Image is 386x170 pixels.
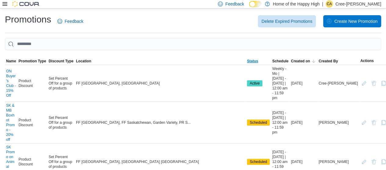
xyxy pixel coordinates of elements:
button: Delete Promotion [370,158,377,165]
a: ON Buyer's Club - 15% Off [6,69,16,98]
button: Name [5,57,17,65]
span: Delete Expired Promotions [262,18,312,24]
span: Product Discount [19,78,46,88]
span: Status [247,59,258,64]
span: Create New Promotion [334,18,377,24]
span: Scheduled [250,120,267,125]
span: Actions [360,58,374,63]
input: This is a search bar. As you type, the results lower in the page will automatically filter. [5,38,381,50]
button: Created on [290,57,317,65]
span: Weekly - Mo | [DATE] - [DATE] | 12:00 am - 11:59 pm [272,66,288,100]
span: Scheduled [247,120,270,126]
button: Location [75,57,246,65]
button: Discount Type [47,57,75,65]
span: FF [GEOGRAPHIC_DATA], [GEOGRAPHIC_DATA] [GEOGRAPHIC_DATA] [76,159,199,164]
button: Edit Promotion [360,80,368,87]
span: Discount Type [49,59,74,64]
span: Active [247,80,262,86]
p: | [322,0,323,8]
button: Edit Promotion [360,158,368,165]
h1: Promotions [5,13,51,26]
div: Set Percent Off for a group of products [47,114,75,131]
span: Product Discount [19,118,46,127]
span: Created By [319,59,338,64]
img: Cova [12,1,40,7]
div: Cree-Ann Perrin [326,0,333,8]
span: [PERSON_NAME] [319,120,349,125]
p: Home of the Happy High [273,0,319,8]
span: [DATE] - [DATE] | 12:00 am - 11:59 pm [272,110,288,135]
div: Set Percent Off for a group of products [47,75,75,92]
span: Scheduled [250,159,267,165]
button: Schedule [271,57,290,65]
div: [DATE] [290,119,317,126]
button: Promotion Type [17,57,47,65]
span: Name [6,59,16,64]
div: [DATE] [290,158,317,165]
span: Schedule [272,59,288,64]
span: Product Discount [19,157,46,167]
span: Scheduled [247,159,270,165]
span: Created on [291,59,310,64]
button: Delete Promotion [370,119,377,126]
span: Location [76,59,91,64]
span: FF [GEOGRAPHIC_DATA], FF Saskatchewan, Garden Variety, PR S... [76,120,191,125]
button: Create New Promotion [323,15,381,27]
div: [DATE] [290,80,317,87]
button: Delete Promotion [370,80,377,87]
span: Feedback [225,1,244,7]
button: Created By [317,57,359,65]
a: SK & MB Boxhot Promo - 20% off [6,103,16,142]
button: Edit Promotion [360,119,368,126]
a: Feedback [55,15,86,27]
span: Feedback [65,18,83,24]
input: Dark Mode [249,1,262,7]
span: [PERSON_NAME] [319,159,349,164]
span: Cree-[PERSON_NAME] [319,81,358,86]
button: Status [246,57,271,65]
p: Cree-[PERSON_NAME] [335,0,381,8]
span: Active [250,81,260,86]
span: Promotion Type [19,59,46,64]
span: FF [GEOGRAPHIC_DATA], [GEOGRAPHIC_DATA] [76,81,160,86]
button: Delete Expired Promotions [258,15,316,27]
span: CA [327,0,332,8]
